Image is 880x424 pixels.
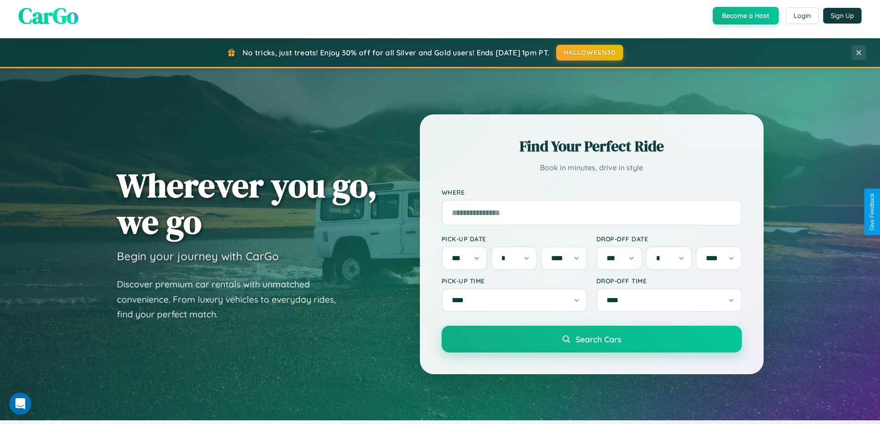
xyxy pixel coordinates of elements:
button: Search Cars [442,326,742,352]
div: Give Feedback [869,193,875,231]
h3: Begin your journey with CarGo [117,249,279,263]
h2: Find Your Perfect Ride [442,136,742,156]
label: Pick-up Date [442,235,587,243]
button: HALLOWEEN30 [556,45,623,60]
button: Login [786,7,819,24]
label: Where [442,188,742,196]
span: Search Cars [576,334,621,344]
p: Discover premium car rentals with unmatched convenience. From luxury vehicles to everyday rides, ... [117,277,348,322]
button: Sign Up [823,8,862,24]
h1: Wherever you go, we go [117,167,377,240]
label: Drop-off Date [596,235,742,243]
iframe: Intercom live chat [9,393,31,415]
label: Drop-off Time [596,277,742,285]
span: CarGo [18,0,79,31]
button: Become a Host [713,7,779,24]
span: No tricks, just treats! Enjoy 30% off for all Silver and Gold users! Ends [DATE] 1pm PT. [243,48,549,57]
p: Book in minutes, drive in style [442,161,742,174]
label: Pick-up Time [442,277,587,285]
